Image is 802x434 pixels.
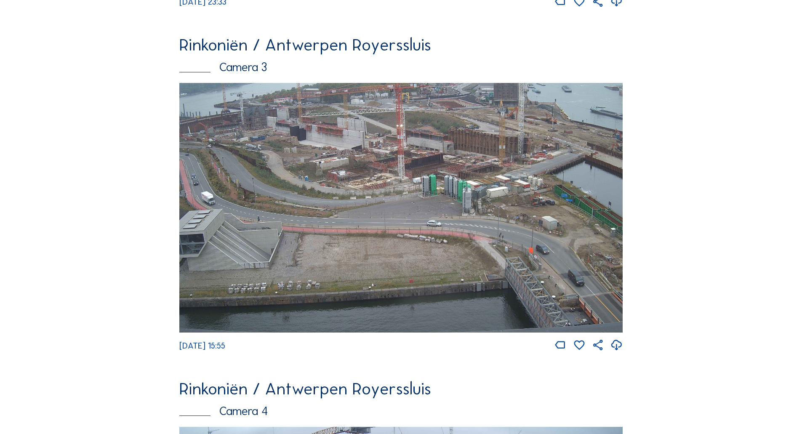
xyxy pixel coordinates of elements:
div: Rinkoniën / Antwerpen Royerssluis [179,37,623,53]
span: [DATE] 15:55 [179,341,225,351]
div: Camera 4 [179,405,623,417]
div: Rinkoniën / Antwerpen Royerssluis [179,381,623,397]
div: Camera 3 [179,61,623,73]
img: Image [179,83,623,333]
